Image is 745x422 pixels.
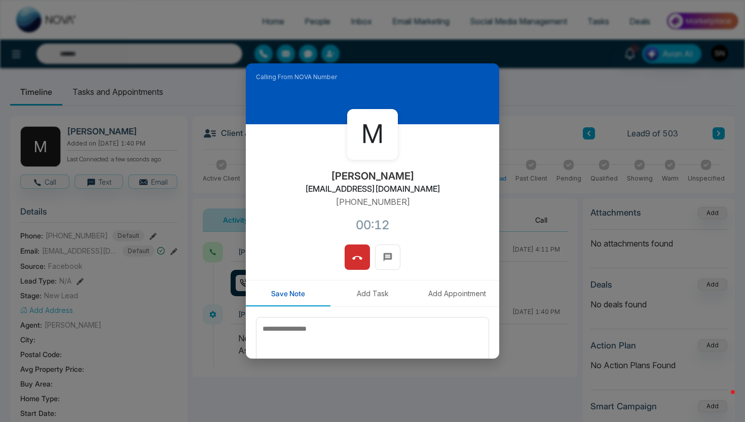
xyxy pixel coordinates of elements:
span: M [361,115,384,153]
iframe: Intercom live chat [711,388,735,412]
p: [PHONE_NUMBER] [336,196,410,208]
h2: [EMAIL_ADDRESS][DOMAIN_NAME] [305,184,440,194]
div: 00:12 [356,216,389,234]
h2: [PERSON_NAME] [331,170,415,182]
button: Save Note [246,280,330,306]
button: Add Task [330,280,415,306]
button: Add Appointment [415,280,499,306]
span: Calling From NOVA Number [256,73,337,82]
